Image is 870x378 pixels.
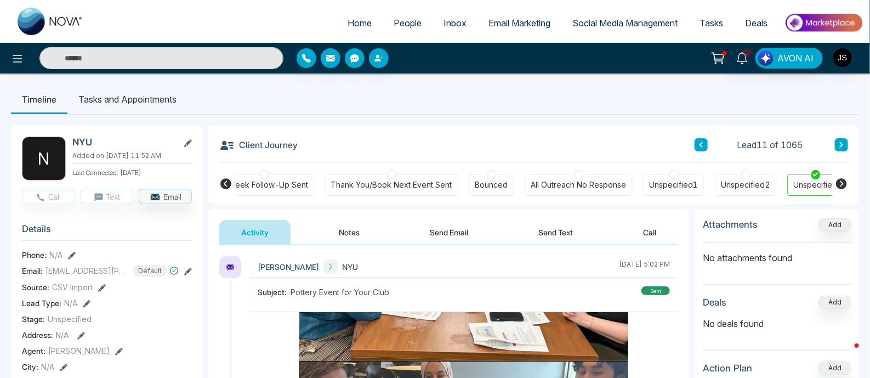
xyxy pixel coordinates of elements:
[18,8,83,35] img: Nova CRM Logo
[291,286,389,298] span: Pottery Event for Your Club
[258,261,319,273] span: [PERSON_NAME]
[22,345,46,357] span: Agent:
[721,179,771,190] div: Unspecified2
[819,218,851,232] button: Add
[48,313,92,325] span: Unspecified
[641,286,670,295] div: sent
[22,249,47,261] span: Phone:
[317,220,382,245] button: Notes
[745,18,767,29] span: Deals
[72,137,174,148] h2: NYU
[22,137,66,180] div: N
[833,48,852,67] img: User Avatar
[22,361,38,373] span: City :
[477,13,561,33] a: Email Marketing
[650,179,698,190] div: Unspecified1
[337,13,383,33] a: Home
[734,13,778,33] a: Deals
[516,220,595,245] button: Send Text
[703,317,851,330] p: No deals found
[133,265,167,277] span: Default
[81,189,134,204] button: Text
[784,10,863,35] img: Market-place.gif
[22,313,45,325] span: Stage:
[703,363,752,374] h3: Action Plan
[488,18,550,29] span: Email Marketing
[833,341,859,367] iframe: Intercom live chat
[433,13,477,33] a: Inbox
[394,18,422,29] span: People
[737,138,803,151] span: Lead 11 of 1065
[67,84,187,114] li: Tasks and Appointments
[48,345,110,357] span: [PERSON_NAME]
[219,137,298,153] h3: Client Journey
[703,219,758,230] h3: Attachments
[220,179,308,190] div: 2 Week Follow-Up Sent
[689,13,734,33] a: Tasks
[742,48,752,58] span: 1
[41,361,54,373] span: N/A
[72,151,192,161] p: Added on [DATE] 11:52 AM
[219,220,291,245] button: Activity
[22,189,75,204] button: Call
[700,18,723,29] span: Tasks
[619,259,670,274] div: [DATE] 5:02 PM
[531,179,627,190] div: All Outreach No Response
[49,249,62,261] span: N/A
[729,48,755,67] a: 1
[11,84,67,114] li: Timeline
[331,179,452,190] div: Thank You/Book Next Event Sent
[52,281,93,293] span: CSV Import
[561,13,689,33] a: Social Media Management
[475,179,508,190] div: Bounced
[819,362,851,375] button: Add
[72,166,192,178] p: Last Connected: [DATE]
[22,281,49,293] span: Source:
[703,297,726,308] h3: Deals
[819,219,851,229] span: Add
[621,220,678,245] button: Call
[758,50,774,66] img: Lead Flow
[46,265,128,277] span: [EMAIL_ADDRESS][PERSON_NAME][DOMAIN_NAME]
[777,52,814,65] span: AVON AI
[22,329,69,341] span: Address:
[703,243,851,264] p: No attachments found
[572,18,678,29] span: Social Media Management
[342,261,358,273] span: NYU
[443,18,467,29] span: Inbox
[22,297,61,309] span: Lead Type:
[348,18,372,29] span: Home
[819,296,851,309] button: Add
[383,13,433,33] a: People
[755,48,823,69] button: AVON AI
[64,297,77,309] span: N/A
[55,330,69,340] span: N/A
[258,286,291,298] span: Subject:
[22,265,43,277] span: Email:
[22,223,192,240] h3: Details
[139,189,192,204] button: Email
[794,179,838,190] div: Unspecified
[408,220,490,245] button: Send Email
